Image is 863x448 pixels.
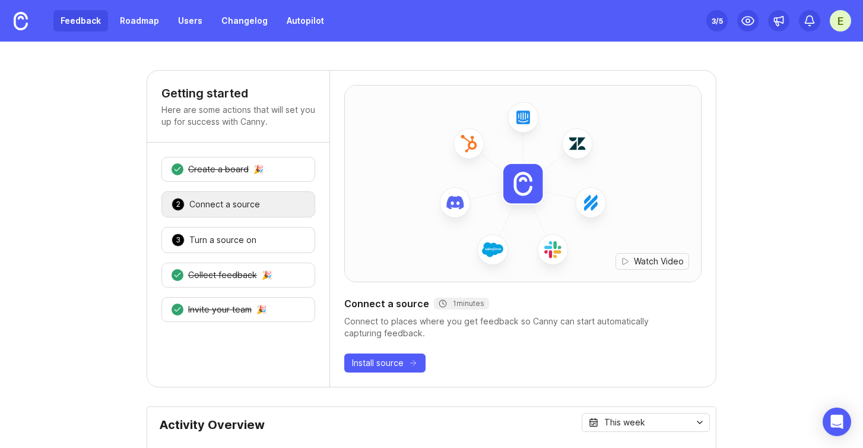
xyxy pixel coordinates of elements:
a: Users [171,10,210,31]
a: Feedback [53,10,108,31]
button: E [830,10,851,31]
div: This week [604,416,645,429]
p: Here are some actions that will set you up for success with Canny. [161,104,315,128]
img: installed-source-hero-8cc2ac6e746a3ed68ab1d0118ebd9805.png [345,77,701,291]
div: 3 /5 [712,12,723,29]
span: Watch Video [634,255,684,267]
a: Roadmap [113,10,166,31]
a: Autopilot [280,10,331,31]
button: Watch Video [615,253,689,270]
div: Turn a source on [189,234,256,246]
div: 🎉 [262,271,272,279]
div: 2 [172,198,185,211]
button: Install source [344,354,426,373]
button: 3/5 [706,10,728,31]
div: Connect a source [344,296,702,311]
div: 🎉 [256,305,266,314]
div: Create a board [188,163,249,175]
div: 3 [172,234,185,247]
div: Connect a source [189,198,260,210]
div: Connect to places where you get feedback so Canny can start automatically capturing feedback. [344,316,702,339]
svg: toggle icon [690,418,709,427]
span: Install source [352,357,404,369]
div: Open Intercom Messenger [823,408,851,436]
h4: Getting started [161,85,315,102]
div: 🎉 [253,165,264,173]
div: 1 minutes [439,299,484,308]
div: Activity Overview [159,419,704,440]
div: Collect feedback [188,269,257,281]
img: Canny Home [14,12,28,30]
div: Invite your team [188,304,252,316]
a: Changelog [214,10,275,31]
